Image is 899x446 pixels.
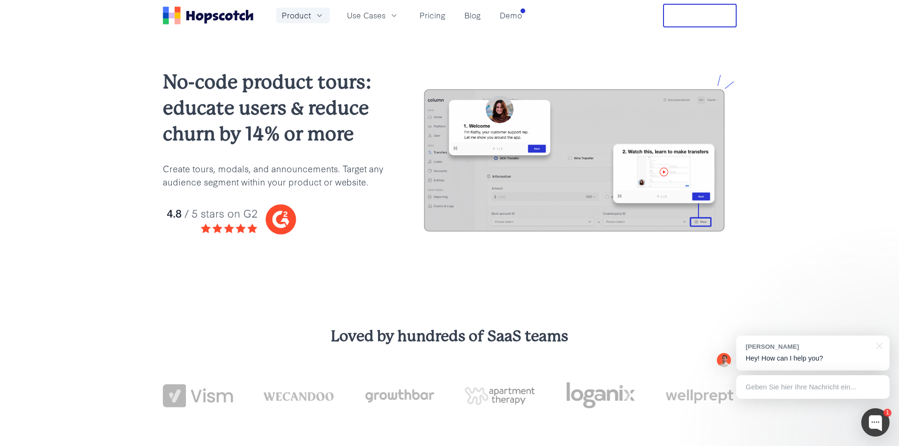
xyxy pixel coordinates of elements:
[276,8,330,23] button: Product
[163,200,384,240] img: hopscotch g2
[364,389,434,403] img: growthbar-logo
[416,8,449,23] a: Pricing
[746,353,880,363] p: Hey! How can I help you?
[496,8,526,23] a: Demo
[717,353,731,367] img: Mark Spera
[666,386,736,406] img: wellprept logo
[163,7,253,25] a: Home
[341,8,404,23] button: Use Cases
[163,69,384,147] h2: No-code product tours: educate users & reduce churn by 14% or more
[263,391,334,401] img: wecandoo-logo
[414,74,737,245] img: hopscotch product tours for saas businesses
[163,326,737,347] h3: Loved by hundreds of SaaS teams
[746,342,871,351] div: [PERSON_NAME]
[461,8,485,23] a: Blog
[163,384,233,408] img: vism logo
[163,162,384,188] p: Create tours, modals, and announcements. Target any audience segment within your product or website.
[347,9,386,21] span: Use Cases
[736,375,890,399] div: Geben Sie hier Ihre Nachricht ein...
[464,387,535,405] img: png-apartment-therapy-house-studio-apartment-home
[565,377,636,414] img: loganix-logo
[883,409,891,417] div: 1
[663,4,737,27] button: Free Trial
[282,9,311,21] span: Product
